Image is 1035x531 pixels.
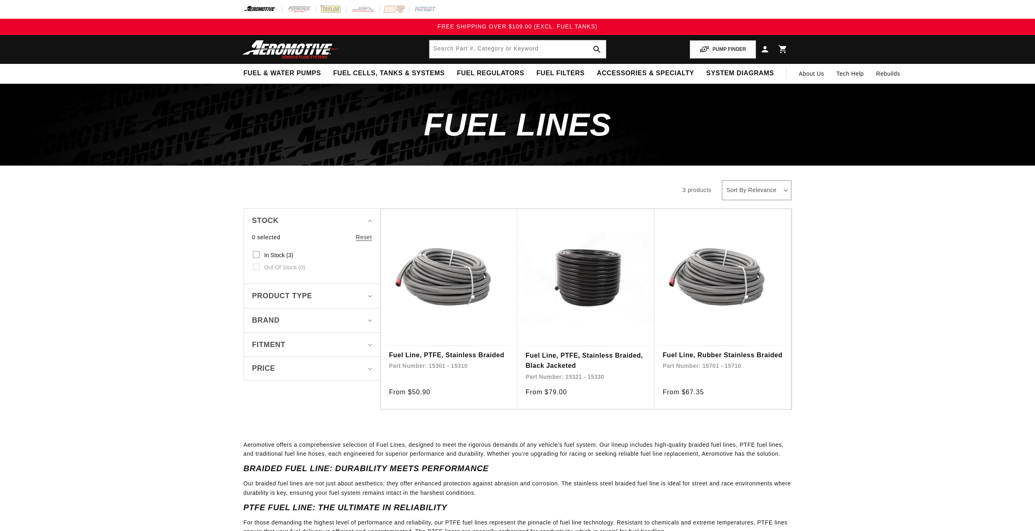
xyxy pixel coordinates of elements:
[244,504,792,511] h2: PTFE Fuel Line: The Ultimate in Reliability
[252,209,372,233] summary: Stock (0 selected)
[252,215,279,227] span: Stock
[457,69,524,78] span: Fuel Regulators
[799,70,824,77] span: About Us
[690,40,756,59] button: PUMP FINDER
[252,363,275,374] span: Price
[244,69,321,78] span: Fuel & Water Pumps
[244,479,792,497] p: Our braided fuel lines are not just about aesthetics; they offer enhanced protection against abra...
[252,315,280,326] span: Brand
[252,357,372,380] summary: Price
[830,64,870,83] summary: Tech Help
[424,107,611,142] span: Fuel Lines
[597,69,694,78] span: Accessories & Specialty
[252,308,372,332] summary: Brand (0 selected)
[356,233,372,242] a: Reset
[252,233,281,242] span: 0 selected
[389,350,510,361] a: Fuel Line, PTFE, Stainless Braided
[525,350,646,371] a: Fuel Line, PTFE, Stainless Braided, Black Jacketed
[591,64,700,83] summary: Accessories & Specialty
[682,187,711,193] span: 3 products
[264,264,305,271] span: Out of stock (0)
[438,23,597,30] span: FREE SHIPPING OVER $109.00 (EXCL. FUEL TANKS)
[793,64,830,83] a: About Us
[429,40,606,58] input: Search by Part Number, Category or Keyword
[837,69,864,78] span: Tech Help
[244,465,792,472] h2: Braided Fuel Line: Durability Meets Performance
[244,440,792,459] p: Aeromotive offers a comprehensive selection of Fuel Lines, designed to meet the rigorous demands ...
[536,69,585,78] span: Fuel Filters
[252,284,372,308] summary: Product type (0 selected)
[252,339,285,351] span: Fitment
[252,290,312,302] span: Product type
[240,40,342,59] img: Aeromotive
[588,40,606,58] button: search button
[700,64,780,83] summary: System Diagrams
[238,64,327,83] summary: Fuel & Water Pumps
[662,350,783,361] a: Fuel Line, Rubber Stainless Braided
[706,69,774,78] span: System Diagrams
[530,64,591,83] summary: Fuel Filters
[333,69,445,78] span: Fuel Cells, Tanks & Systems
[870,64,906,83] summary: Rebuilds
[451,64,530,83] summary: Fuel Regulators
[876,69,900,78] span: Rebuilds
[264,251,294,259] span: In stock (3)
[327,64,451,83] summary: Fuel Cells, Tanks & Systems
[252,333,372,357] summary: Fitment (0 selected)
